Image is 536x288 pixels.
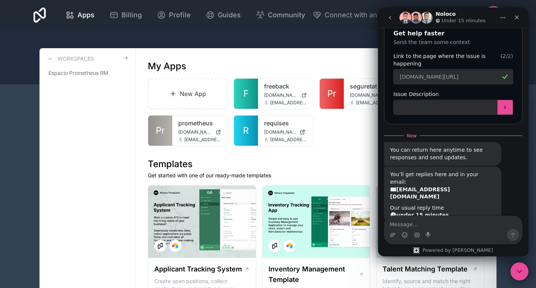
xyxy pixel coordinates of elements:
[350,82,393,91] a: seguretat
[510,262,528,280] iframe: Intercom live chat
[313,10,400,20] button: Connect with an Expert
[264,82,307,91] a: freeback
[148,78,228,109] a: New App
[243,125,249,137] span: R
[243,88,249,100] span: F
[234,116,258,146] a: R
[200,7,247,23] a: Guides
[269,264,359,285] h1: Inventory Management Template
[59,7,100,23] a: Apps
[268,10,305,20] span: Community
[270,137,307,143] span: [EMAIL_ADDRESS][DOMAIN_NAME]
[234,79,258,109] a: F
[49,69,108,77] span: Espacio Prometheus RM
[148,116,172,146] a: Pr
[325,10,400,20] span: Connect with an Expert
[356,100,393,106] span: [EMAIL_ADDRESS][DOMAIN_NAME]
[46,66,129,80] a: Espacio Prometheus RM
[264,129,296,135] span: [DOMAIN_NAME]
[103,7,148,23] a: Billing
[218,10,241,20] span: Guides
[148,172,484,179] p: Get started with one of our ready-made templates
[320,79,344,109] a: Pr
[121,10,142,20] span: Billing
[264,92,298,98] span: [DOMAIN_NAME]
[378,8,528,256] iframe: Intercom live chat
[169,10,191,20] span: Profile
[77,10,94,20] span: Apps
[148,158,484,170] h1: Templates
[350,92,384,98] span: [DOMAIN_NAME]
[287,243,293,249] img: Airtable Logo
[58,55,94,62] h3: Workspaces
[172,243,178,249] img: Airtable Logo
[178,129,213,135] span: [DOMAIN_NAME]
[178,119,221,128] a: prometheus
[184,137,221,143] span: [EMAIL_ADDRESS][DOMAIN_NAME]
[250,7,311,23] a: Community
[350,92,393,98] a: [DOMAIN_NAME]
[264,92,307,98] a: [DOMAIN_NAME]
[270,100,307,106] span: [EMAIL_ADDRESS][DOMAIN_NAME]
[151,7,197,23] a: Profile
[327,88,336,100] span: Pr
[264,129,307,135] a: [DOMAIN_NAME]
[178,129,221,135] a: [DOMAIN_NAME]
[264,119,307,128] a: requises
[154,264,242,274] h1: Applicant Tracking System
[156,125,165,137] span: Pr
[46,54,94,63] a: Workspaces
[383,264,468,274] h1: Talent Matching Template
[148,60,186,72] h1: My Apps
